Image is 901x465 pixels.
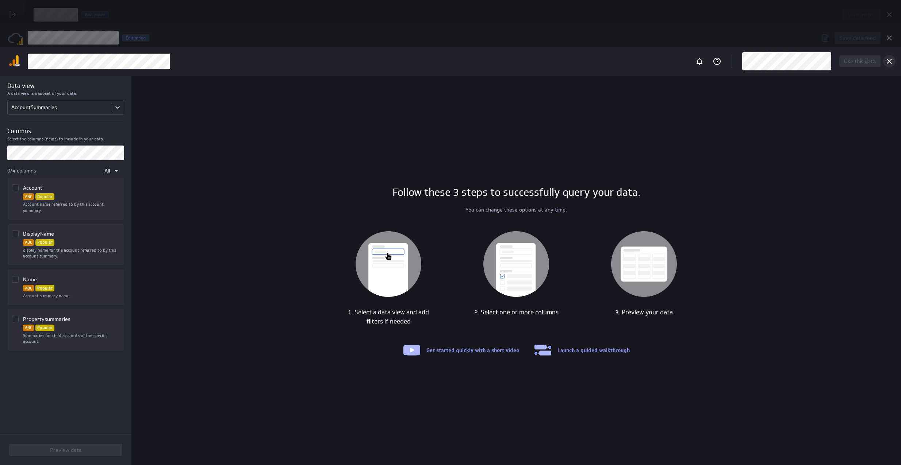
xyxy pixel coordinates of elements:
[10,225,120,261] div: Column DisplayName
[10,311,120,346] div: Column Propertysummaries
[23,225,55,239] p: DisplayName
[23,201,104,207] span: Account name referred to by this account
[23,311,72,325] p: Propertysummaries
[23,179,44,193] p: Account
[23,333,107,338] span: Summaries for child accounts of the specific
[23,325,34,331] p: Text format
[557,347,630,353] a: Launch a guided walkthrough
[35,193,54,200] p: Commonly used field for this data view
[465,206,567,214] p: You can change these options at any time.
[35,325,54,331] p: Commonly used field for this data view
[7,136,124,142] p: Select the columns (fields) to include in your data.
[7,127,124,136] h3: Columns
[23,193,34,200] p: Text format
[693,55,706,67] div: Notifications
[23,271,38,285] p: Name
[615,308,673,317] h3: 3. Preview your data
[844,58,876,65] span: Use this data
[35,285,54,291] p: Commonly used field for this data view
[7,81,124,90] h3: Data view
[474,308,559,317] h3: 2. Select one or more columns
[711,55,723,67] div: Help & PowerMetrics Assistant
[10,271,120,301] div: Column Name
[356,231,421,297] img: 1. Select a data view and add filters if needed
[23,293,70,298] span: Account summary name.
[7,167,36,175] p: 0/4 columns
[35,239,54,246] p: Commonly used field for this data view
[343,308,434,326] h3: 1. Select a data view and add filters if needed
[426,347,519,353] a: Get started quickly with a short video
[23,253,58,259] span: account summary.
[8,55,20,66] img: image8173474340458021267.png
[611,231,677,297] img: 3. Preview your data
[23,239,34,246] p: Text format
[11,104,57,111] div: AccountSummaries
[483,231,549,297] img: 2. Select one or more columns
[534,344,552,356] img: launch-guide.svg
[392,185,640,200] h1: Follow these 3 steps to successfully query your data.
[403,344,421,356] img: watch-video.svg
[883,55,896,67] div: Cancel
[23,285,34,291] p: Text format
[23,247,116,253] span: display name for the account referred to by this
[23,208,42,213] span: summary.
[742,52,831,70] div: Tester_Aug 26, 2025 5:17 PM (GMT), Google
[50,447,82,453] span: Preview data
[23,338,39,344] span: account.
[7,90,124,97] p: A data view is a subset of your data.
[10,179,120,215] div: Column Account
[104,167,110,174] span: All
